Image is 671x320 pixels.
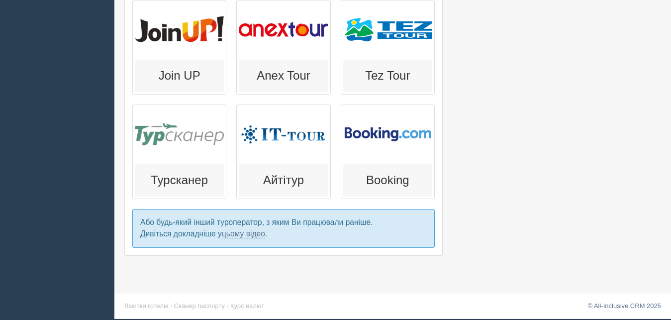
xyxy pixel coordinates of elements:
[243,69,323,82] h3: Anex Tour
[348,69,428,82] h3: Tez Tour
[132,105,226,199] a: Турсканер
[139,69,219,82] h3: Join UP
[587,302,661,310] a: © All-Inclusive CRM 2025
[243,174,323,187] h3: Айтітур
[132,209,435,248] p: Або будь-який інший туроператор, з яким Ви працювали раніше. Дивіться докладніше у .
[222,229,265,238] a: цьому відео
[236,105,330,199] a: Айтітур
[341,105,435,199] a: Booking
[348,174,428,187] h3: Booking
[124,302,169,310] a: Візитки готелів
[139,174,219,187] h3: Турсканер
[170,302,172,310] span: ·
[174,302,225,310] a: Сканер паспорту
[230,302,264,310] a: Курс валют
[227,302,229,310] span: ·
